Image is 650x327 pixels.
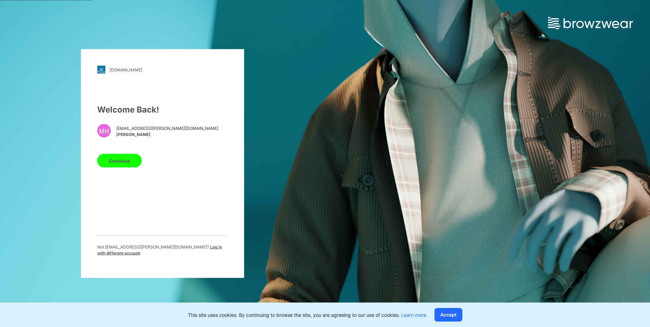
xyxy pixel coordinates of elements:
button: Continue [97,154,142,168]
p: This site uses cookies. By continuing to browse the site, you are agreeing to our use of cookies. [188,311,426,319]
a: [DOMAIN_NAME] [97,66,228,74]
div: [DOMAIN_NAME] [109,67,142,72]
div: MH [97,124,111,138]
div: Welcome Back! [97,104,228,116]
span: [PERSON_NAME] [116,131,218,137]
span: [EMAIL_ADDRESS][PERSON_NAME][DOMAIN_NAME] [116,125,218,131]
a: Learn more [401,312,426,318]
img: stylezone-logo.562084cfcfab977791bfbf7441f1a819.svg [97,66,105,74]
p: Not [EMAIL_ADDRESS][PERSON_NAME][DOMAIN_NAME] ? [97,244,228,256]
button: Accept [434,308,462,322]
img: browzwear-logo.e42bd6dac1945053ebaf764b6aa21510.svg [548,17,633,29]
